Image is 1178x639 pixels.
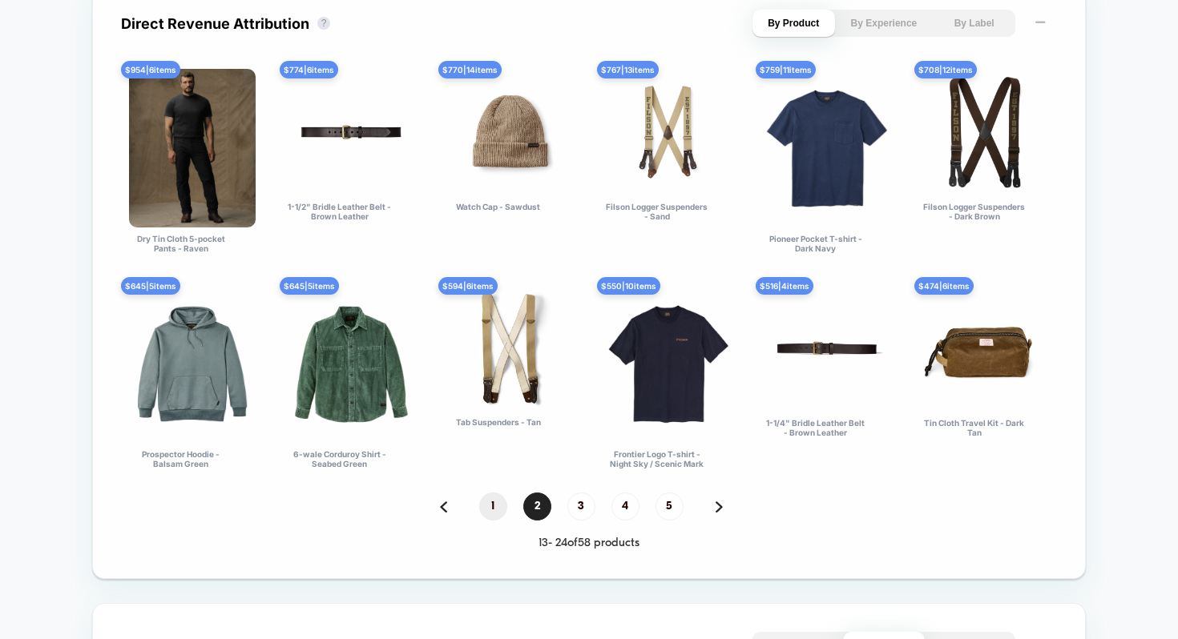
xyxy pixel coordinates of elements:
div: $ 474 | 6 items [914,277,974,295]
div: 13 - 24 of 58 products [121,537,1057,550]
span: 1 [479,492,507,520]
button: By Experience [843,10,926,37]
div: $ 516 | 4 items [756,277,813,295]
div: Watch Cap - Sawdust [446,202,550,221]
button: By Label [933,10,1015,37]
div: Prospector Hoodie - Balsam Green [129,449,232,468]
img: Filson Logger Suspenders - Sand [605,69,732,195]
img: Tin Cloth Travel Kit - Dark Tan [922,285,1049,412]
span: 4 [611,492,639,520]
div: $ 770 | 14 items [438,61,502,78]
img: Watch Cap - Sawdust [446,69,573,195]
div: Filson Logger Suspenders - Dark Brown [922,202,1026,221]
img: Frontier Logo T-shirt - Night Sky / Scenic Mark [605,285,732,444]
button: By Product [752,10,835,37]
div: $ 645 | 5 items [121,277,180,295]
img: pagination back [440,501,447,512]
img: Tab Suspenders - Tan [446,285,573,412]
div: $ 550 | 10 items [597,277,660,295]
span: 5 [656,492,684,520]
div: Dry Tin Cloth 5-pocket Pants - Raven [129,234,232,253]
div: Tin Cloth Travel Kit - Dark Tan [922,418,1026,437]
div: 6-wale Corduroy Shirt - Seabed Green [288,449,391,468]
img: 1-1/4" Bridle Leather Belt - Brown Leather [764,285,890,412]
div: $ 774 | 6 items [280,61,338,78]
div: Direct Revenue Attribution [121,15,309,32]
img: Filson Logger Suspenders - Dark Brown [922,69,1049,195]
div: $ 767 | 13 items [597,61,659,78]
div: $ 594 | 6 items [438,277,498,295]
div: $ 645 | 5 items [280,277,339,295]
span: 2 [523,492,551,520]
div: $ 708 | 12 items [914,61,977,78]
button: ? [317,17,330,30]
div: Pioneer Pocket T-shirt - Dark Navy [764,234,867,253]
img: Dry Tin Cloth 5-pocket Pants - Raven [129,69,256,227]
div: Frontier Logo T-shirt - Night Sky / Scenic Mark [605,449,708,468]
span: 3 [567,492,595,520]
img: Pioneer Pocket T-shirt - Dark Navy [764,69,890,227]
img: 1-1/2" Bridle Leather Belt - Brown Leather [288,69,414,195]
img: Prospector Hoodie - Balsam Green [129,285,256,444]
div: 1-1/4" Bridle Leather Belt - Brown Leather [764,418,867,437]
div: Tab Suspenders - Tan [446,417,550,436]
div: Filson Logger Suspenders - Sand [605,202,708,221]
div: $ 759 | 11 items [756,61,816,78]
div: 1-1/2" Bridle Leather Belt - Brown Leather [288,202,391,221]
img: pagination forward [716,501,723,512]
div: $ 954 | 6 items [121,61,180,78]
img: 6-wale Corduroy Shirt - Seabed Green [288,285,414,444]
